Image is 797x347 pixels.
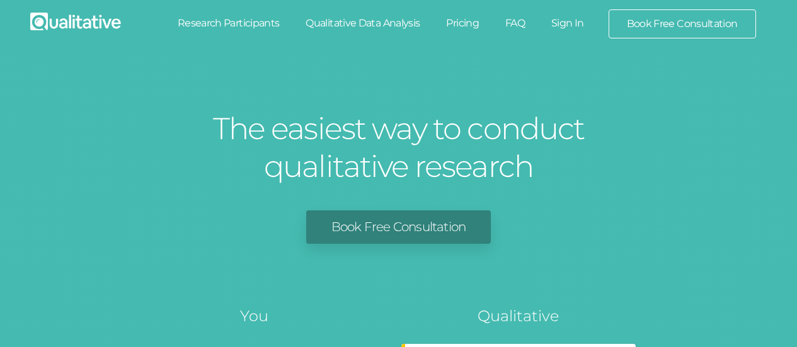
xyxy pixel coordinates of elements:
[538,9,597,37] a: Sign In
[164,9,293,37] a: Research Participants
[292,9,433,37] a: Qualitative Data Analysis
[240,307,268,325] tspan: You
[306,210,491,244] a: Book Free Consultation
[210,110,588,185] h1: The easiest way to conduct qualitative research
[433,9,492,37] a: Pricing
[30,13,121,30] img: Qualitative
[478,307,559,325] tspan: Qualitative
[609,10,755,38] a: Book Free Consultation
[492,9,538,37] a: FAQ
